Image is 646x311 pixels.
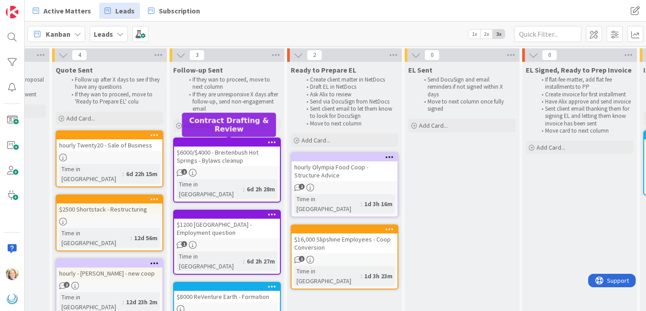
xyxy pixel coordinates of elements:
[294,194,361,214] div: Time in [GEOGRAPHIC_DATA]
[94,30,113,39] b: Leads
[419,98,515,113] li: Move to next column once fully signed
[189,50,205,60] span: 3
[6,268,18,280] img: AD
[66,76,162,91] li: Follow up after X days to see if they have any questions
[292,233,397,253] div: $16,000 Slipshine Employees - Coop Conversion
[292,153,397,181] div: hourly Olympia Food Coop - Structure Advice
[59,164,122,184] div: Time in [GEOGRAPHIC_DATA]
[57,131,162,151] div: hourly Twenty20 - Sale of Business
[362,271,395,281] div: 1d 3h 23m
[419,121,448,130] span: Add Card...
[243,184,244,194] span: :
[301,76,397,83] li: Create client matter in NetDocs
[177,251,243,271] div: Time in [GEOGRAPHIC_DATA]
[424,50,440,60] span: 0
[301,98,397,105] li: Send via DocuSign from NetDocs
[64,282,70,288] span: 2
[362,199,395,209] div: 1d 3h 16m
[244,256,277,266] div: 6d 2h 27m
[174,147,280,166] div: $6000/$4000 - Breitenbush Hot Springs - Bylaws cleanup
[307,50,322,60] span: 2
[174,283,280,302] div: $8000 ReVenture Earth - Formation
[181,241,187,247] span: 1
[6,293,18,305] img: avatar
[292,161,397,181] div: hourly Olympia Food Coop - Structure Advice
[56,65,93,74] span: Quote Sent
[181,169,187,175] span: 2
[174,291,280,302] div: $8000 ReVenture Earth - Formation
[301,120,397,127] li: Move to next column
[537,98,632,105] li: Have Alix approve and send invoice
[299,256,305,262] span: 1
[292,225,397,253] div: $16,000 Slipshine Employees - Coop Conversion
[27,3,96,19] a: Active Matters
[44,5,91,16] span: Active Matters
[173,65,223,74] span: Follow-up Sent
[6,6,18,18] img: Visit kanbanzone.com
[184,76,279,91] li: If they wan to proceed, move to next column
[537,91,632,98] li: Create invoice for first installment
[159,5,200,16] span: Subscription
[99,3,140,19] a: Leads
[301,136,330,144] span: Add Card...
[537,105,632,127] li: Sent client email thanking them for signing EL and letting them know invoice has been sent
[174,219,280,238] div: $1200 [GEOGRAPHIC_DATA] - Employment question
[143,3,205,19] a: Subscription
[480,30,493,39] span: 2x
[57,203,162,215] div: $2500 Shortstack - Restructuring
[291,65,356,74] span: Ready to Prepare EL
[514,26,581,42] input: Quick Filter...
[361,199,362,209] span: :
[419,76,515,98] li: Send DocuSign and email reminders if not signed within X days
[131,233,132,243] span: :
[537,127,632,134] li: Move card to next column
[59,228,131,248] div: Time in [GEOGRAPHIC_DATA]
[537,143,565,151] span: Add Card...
[124,297,160,307] div: 12d 23h 2m
[299,184,305,190] span: 2
[408,65,432,74] span: EL Sent
[301,105,397,120] li: Sent client email to let them know to look for DocuSign
[493,30,505,39] span: 3x
[361,271,362,281] span: :
[184,91,279,113] li: If they are unresponsive X days after follow-up, send non-engagement email
[19,1,41,12] span: Support
[57,268,162,279] div: hourly - [PERSON_NAME] - new coop
[174,138,280,166] div: $6000/$4000 - Breitenbush Hot Springs - Bylaws cleanup
[301,83,397,91] li: Draft EL in NetDocs
[115,5,135,16] span: Leads
[294,266,361,286] div: Time in [GEOGRAPHIC_DATA]
[526,65,632,74] span: EL Signed, Ready to Prep Invoice
[72,50,87,60] span: 4
[244,184,277,194] div: 6d 2h 28m
[537,76,632,91] li: If flat-fee matter, add flat fee installments to PP
[243,256,244,266] span: :
[122,169,124,179] span: :
[66,114,95,122] span: Add Card...
[57,195,162,215] div: $2500 Shortstack - Restructuring
[301,91,397,98] li: Ask Alix to review
[122,297,124,307] span: :
[174,211,280,238] div: $1200 [GEOGRAPHIC_DATA] - Employment question
[177,179,243,199] div: Time in [GEOGRAPHIC_DATA]
[468,30,480,39] span: 1x
[46,29,70,39] span: Kanban
[132,233,160,243] div: 12d 56m
[186,116,273,133] h5: Contract Drafting & Review
[57,139,162,151] div: hourly Twenty20 - Sale of Business
[57,259,162,279] div: hourly - [PERSON_NAME] - new coop
[542,50,557,60] span: 0
[124,169,160,179] div: 6d 22h 15m
[66,91,162,106] li: If they wan to proceed, move to 'Ready to Prepare EL' colu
